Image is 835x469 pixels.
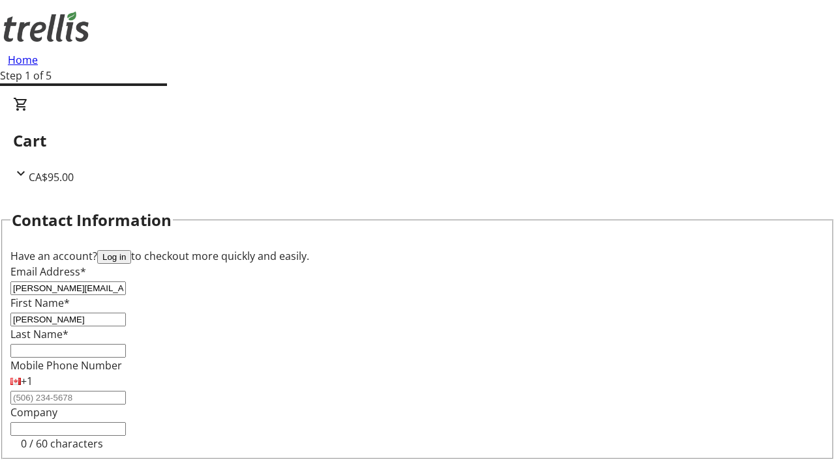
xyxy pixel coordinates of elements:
label: Last Name* [10,327,68,341]
div: Have an account? to checkout more quickly and easily. [10,248,825,264]
span: CA$95.00 [29,170,74,184]
h2: Contact Information [12,208,172,232]
div: CartCA$95.00 [13,96,822,185]
input: (506) 234-5678 [10,391,126,405]
label: Mobile Phone Number [10,358,122,373]
label: First Name* [10,296,70,310]
h2: Cart [13,129,822,152]
label: Email Address* [10,264,86,279]
button: Log in [97,250,131,264]
tr-character-limit: 0 / 60 characters [21,436,103,451]
label: Company [10,405,57,419]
